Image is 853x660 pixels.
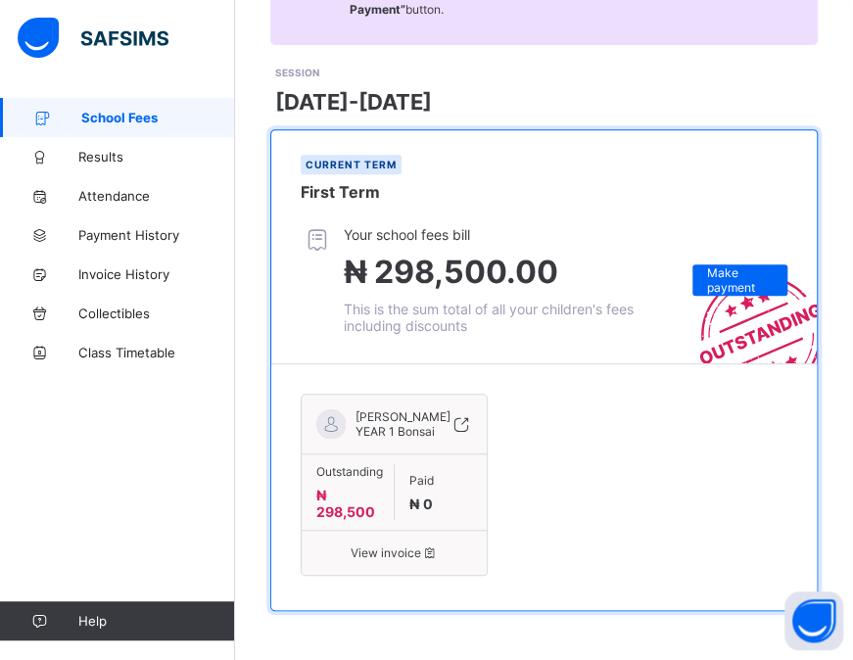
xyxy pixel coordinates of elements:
span: Outstanding [316,464,379,479]
span: Your school fees bill [344,226,692,243]
span: ₦ 298,500.00 [344,253,558,291]
span: SESSION [275,67,319,78]
span: Attendance [78,188,235,204]
span: [PERSON_NAME] [355,409,450,424]
span: Collectibles [78,306,235,321]
img: outstanding-stamp.3c148f88c3ebafa6da95868fa43343a1.svg [675,252,817,363]
button: Open asap [784,591,843,650]
span: [DATE]-[DATE] [275,89,432,115]
span: View invoice [316,545,472,560]
span: School Fees [81,110,235,125]
span: YEAR 1 Bonsai [355,424,435,439]
span: Help [78,613,234,629]
span: ₦ 298,500 [316,487,375,520]
span: First Term [301,182,380,202]
span: Current term [306,159,397,170]
img: safsims [18,18,168,59]
span: This is the sum total of all your children's fees including discounts [344,301,634,334]
span: Paid [409,473,473,488]
span: Payment History [78,227,235,243]
span: Results [78,149,235,165]
span: Class Timetable [78,345,235,360]
span: ₦ 0 [409,495,433,512]
span: Invoice History [78,266,235,282]
span: Make payment [707,265,773,295]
